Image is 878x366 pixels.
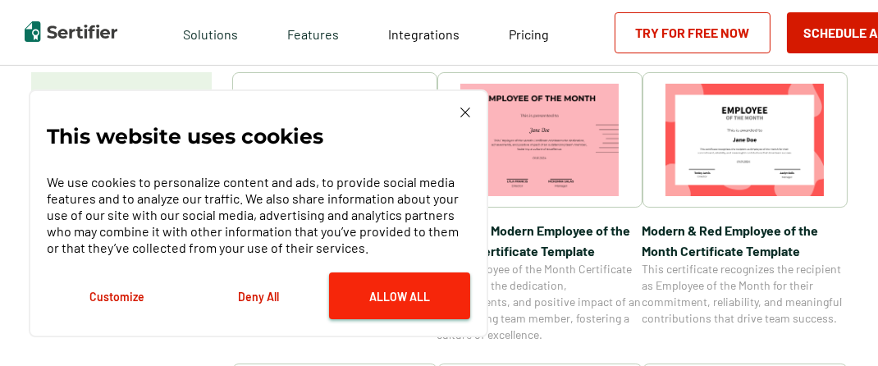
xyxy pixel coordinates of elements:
[329,272,470,319] button: Allow All
[388,22,460,43] a: Integrations
[509,22,549,43] a: Pricing
[437,220,642,261] span: Simple & Modern Employee of the Month Certificate Template
[25,21,117,42] img: Sertifier | Digital Credentialing Platform
[48,89,195,130] p: Want to create your own design?
[642,261,848,327] span: This certificate recognizes the recipient as Employee of the Month for their commitment, reliabil...
[47,272,188,319] button: Customize
[287,22,339,43] span: Features
[188,272,329,319] button: Deny All
[460,108,470,117] img: Cookie Popup Close
[615,12,771,53] a: Try for Free Now
[642,220,848,261] span: Modern & Red Employee of the Month Certificate Template
[47,128,323,144] p: This website uses cookies
[642,72,848,343] a: Modern & Red Employee of the Month Certificate TemplateModern & Red Employee of the Month Certifi...
[460,84,620,196] img: Simple & Modern Employee of the Month Certificate Template
[183,22,238,43] span: Solutions
[665,84,825,196] img: Modern & Red Employee of the Month Certificate Template
[796,287,878,366] iframe: Chat Widget
[437,72,642,343] a: Simple & Modern Employee of the Month Certificate TemplateSimple & Modern Employee of the Month C...
[437,261,642,343] span: This Employee of the Month Certificate celebrates the dedication, achievements, and positive impa...
[47,174,470,256] p: We use cookies to personalize content and ads, to provide social media features and to analyze ou...
[388,26,460,42] span: Integrations
[509,26,549,42] span: Pricing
